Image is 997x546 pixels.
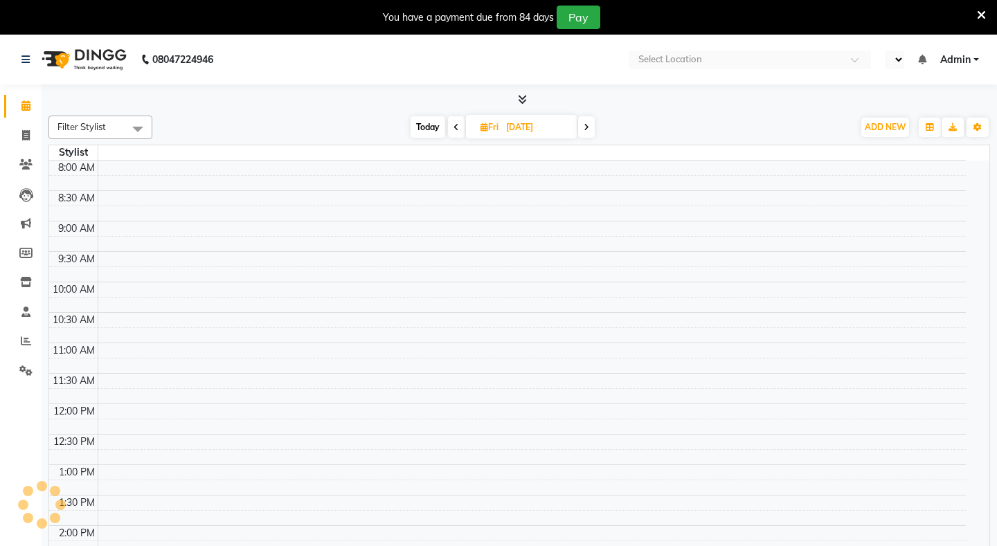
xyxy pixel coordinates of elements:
[383,10,554,25] div: You have a payment due from 84 days
[51,435,98,449] div: 12:30 PM
[55,191,98,206] div: 8:30 AM
[55,252,98,266] div: 9:30 AM
[638,53,702,66] div: Select Location
[152,40,213,79] b: 08047224946
[35,40,130,79] img: logo
[940,53,971,67] span: Admin
[49,145,98,160] div: Stylist
[411,116,445,138] span: Today
[50,343,98,358] div: 11:00 AM
[57,121,106,132] span: Filter Stylist
[50,313,98,327] div: 10:30 AM
[502,117,571,138] input: 2025-08-01
[55,221,98,236] div: 9:00 AM
[50,374,98,388] div: 11:30 AM
[56,526,98,540] div: 2:00 PM
[56,495,98,510] div: 1:30 PM
[477,122,502,132] span: Fri
[557,6,600,29] button: Pay
[865,122,906,132] span: ADD NEW
[861,118,909,137] button: ADD NEW
[56,465,98,480] div: 1:00 PM
[50,282,98,297] div: 10:00 AM
[51,404,98,419] div: 12:00 PM
[55,161,98,175] div: 8:00 AM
